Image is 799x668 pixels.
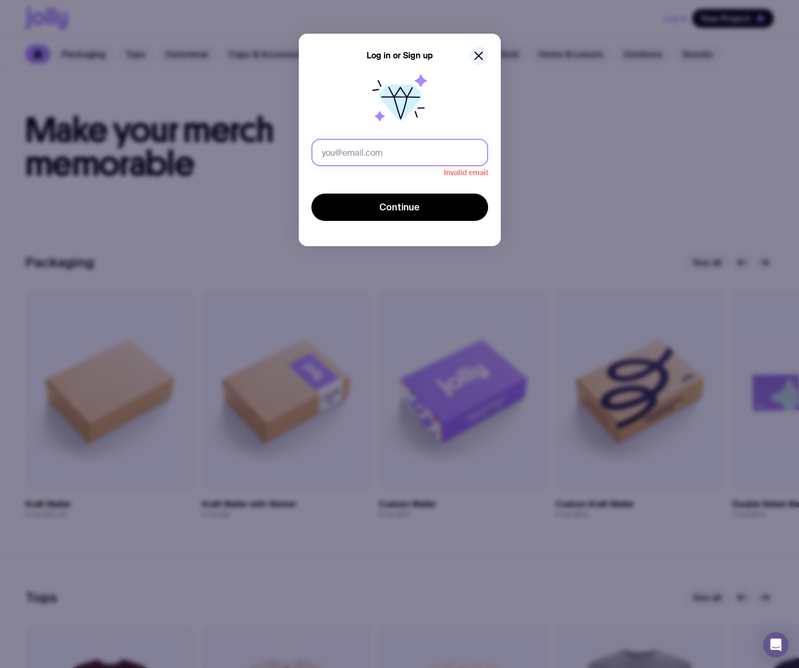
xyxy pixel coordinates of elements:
div: Open Intercom Messenger [763,632,788,657]
span: Invalid email [311,166,488,177]
button: Continue [311,194,488,221]
span: Continue [379,201,420,214]
input: you@email.com [311,139,488,166]
h5: Log in or Sign up [367,50,433,61]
